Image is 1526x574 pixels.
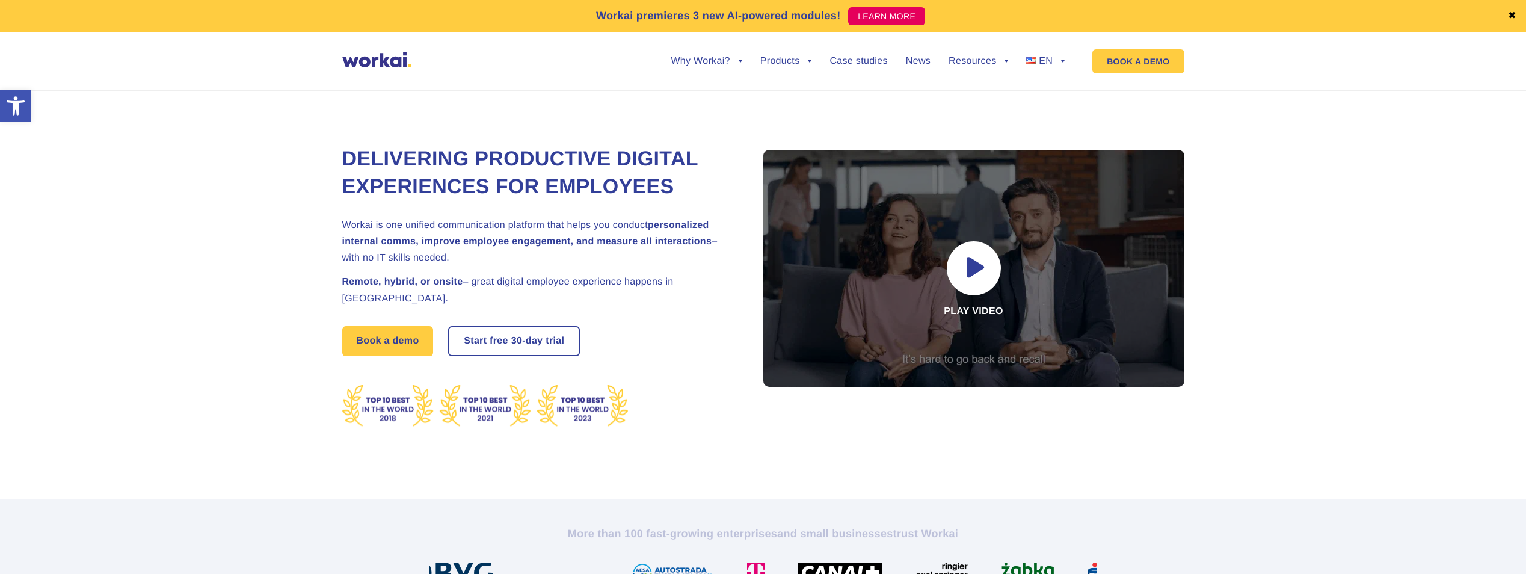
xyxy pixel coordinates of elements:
[342,146,733,201] h1: Delivering Productive Digital Experiences for Employees
[429,526,1097,541] h2: More than 100 fast-growing enterprises trust Workai
[511,336,543,346] i: 30-day
[848,7,925,25] a: LEARN MORE
[777,528,893,540] i: and small businesses
[449,327,579,355] a: Start free30-daytrial
[1508,11,1516,21] a: ✖
[763,150,1184,387] div: Play video
[342,217,733,267] h2: Workai is one unified communication platform that helps you conduct – with no IT skills needed.
[342,326,434,356] a: Book a demo
[342,274,733,306] h2: – great digital employee experience happens in [GEOGRAPHIC_DATA].
[1039,56,1053,66] span: EN
[949,57,1008,66] a: Resources
[671,57,742,66] a: Why Workai?
[760,57,812,66] a: Products
[1092,49,1184,73] a: BOOK A DEMO
[596,8,841,24] p: Workai premieres 3 new AI-powered modules!
[829,57,887,66] a: Case studies
[342,277,463,287] strong: Remote, hybrid, or onsite
[906,57,931,66] a: News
